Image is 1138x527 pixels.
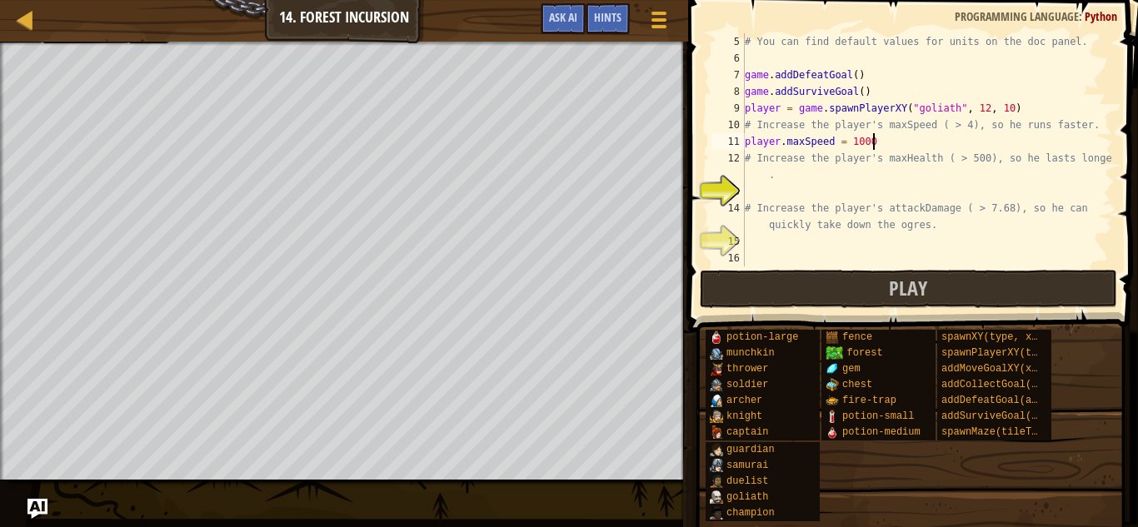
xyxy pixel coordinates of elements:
div: 14 [711,200,745,233]
span: champion [726,507,775,519]
img: portrait.png [710,378,723,391]
span: spawnXY(type, x, y) [941,331,1056,343]
div: 16 [711,250,745,266]
div: 10 [711,117,745,133]
span: soldier [726,379,768,390]
span: forest [846,347,882,359]
img: portrait.png [826,362,839,375]
span: thrower [726,363,768,375]
img: portrait.png [826,410,839,423]
span: Play [889,275,927,301]
span: potion-large [726,331,798,343]
img: portrait.png [826,394,839,407]
span: Ask AI [549,9,577,25]
span: potion-medium [842,426,921,438]
img: portrait.png [710,362,723,375]
button: Play [700,270,1117,308]
img: portrait.png [710,394,723,407]
div: 12 [711,150,745,183]
img: portrait.png [826,425,839,439]
span: Hints [594,9,621,25]
span: goliath [726,491,768,503]
span: samurai [726,460,768,471]
span: fire-trap [842,395,896,406]
div: 9 [711,100,745,117]
span: gem [842,363,861,375]
div: 8 [711,83,745,100]
img: portrait.png [710,490,723,504]
img: portrait.png [710,443,723,456]
span: Python [1085,8,1117,24]
span: spawnMaze(tileType, seed) [941,426,1091,438]
div: 15 [711,233,745,250]
img: portrait.png [710,331,723,344]
span: archer [726,395,762,406]
span: knight [726,410,762,422]
span: potion-small [842,410,914,422]
span: duelist [726,475,768,487]
span: addMoveGoalXY(x, y) [941,363,1056,375]
div: 5 [711,33,745,50]
div: 6 [711,50,745,67]
span: chest [842,379,872,390]
img: trees_1.png [826,346,843,360]
img: portrait.png [710,410,723,423]
span: addCollectGoal(amount) [941,379,1073,390]
img: portrait.png [826,378,839,391]
button: Show game menu [638,3,680,42]
div: 7 [711,67,745,83]
span: addDefeatGoal(amount) [941,395,1067,406]
span: : [1079,8,1085,24]
img: portrait.png [710,459,723,472]
button: Ask AI [27,499,47,519]
span: captain [726,426,768,438]
span: munchkin [726,347,775,359]
img: portrait.png [710,425,723,439]
button: Ask AI [541,3,586,34]
span: addSurviveGoal(seconds) [941,410,1080,422]
img: portrait.png [826,331,839,344]
img: portrait.png [710,346,723,360]
div: 13 [711,183,745,200]
img: portrait.png [710,475,723,488]
span: spawnPlayerXY(type, x, y) [941,347,1091,359]
div: 11 [711,133,745,150]
span: Programming language [955,8,1079,24]
span: fence [842,331,872,343]
img: portrait.png [710,506,723,520]
span: guardian [726,444,775,455]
